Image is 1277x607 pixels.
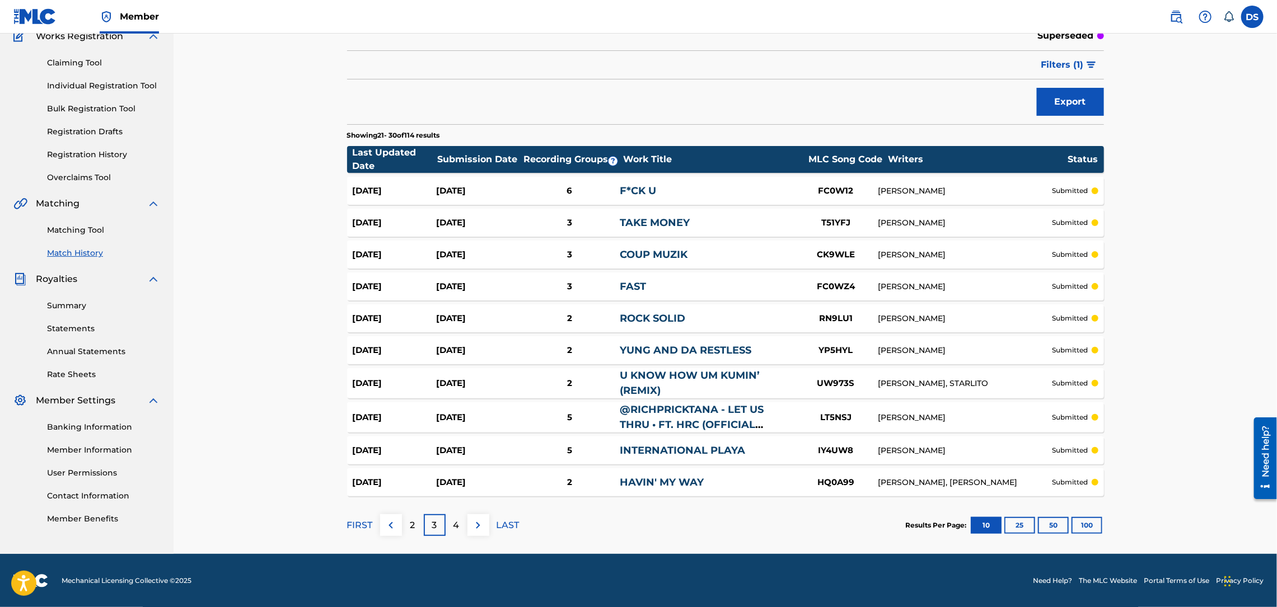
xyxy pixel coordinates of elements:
[609,157,618,166] span: ?
[47,103,160,115] a: Bulk Registration Tool
[453,519,460,532] p: 4
[36,272,77,286] span: Royalties
[1053,281,1088,291] p: submitted
[906,520,970,530] p: Results Per Page:
[347,130,440,140] p: Showing 21 - 30 of 114 results
[47,57,160,69] a: Claiming Tool
[353,280,436,293] div: [DATE]
[1165,6,1187,28] a: Public Search
[1221,553,1277,607] iframe: Chat Widget
[520,411,620,424] div: 5
[353,377,436,390] div: [DATE]
[878,217,1052,229] div: [PERSON_NAME]
[1241,6,1264,28] div: User Menu
[384,519,397,532] img: left
[1035,51,1104,79] button: Filters (1)
[878,345,1052,356] div: [PERSON_NAME]
[1053,186,1088,196] p: submitted
[437,153,521,166] div: Submission Date
[1053,313,1088,323] p: submitted
[47,224,160,236] a: Matching Tool
[13,30,28,43] img: Works Registration
[100,10,113,23] img: Top Rightsholder
[1223,11,1234,22] div: Notifications
[520,344,620,357] div: 2
[878,378,1052,389] div: [PERSON_NAME], STARLITO
[353,146,437,173] div: Last Updated Date
[520,476,620,489] div: 2
[497,519,520,532] p: LAST
[47,467,160,479] a: User Permissions
[47,172,160,183] a: Overclaims Tool
[794,444,878,457] div: IY4UW8
[520,217,620,229] div: 3
[1053,412,1088,422] p: submitted
[1053,345,1088,355] p: submitted
[794,344,878,357] div: YP5HYL
[620,476,704,488] a: HAVIN' MY WAY
[47,300,160,312] a: Summary
[36,197,79,210] span: Matching
[1053,445,1088,455] p: submitted
[13,8,57,25] img: MLC Logo
[620,185,656,197] a: F*CK U
[888,153,1067,166] div: Writers
[878,477,1052,488] div: [PERSON_NAME], [PERSON_NAME]
[520,280,620,293] div: 3
[1087,62,1096,68] img: filter
[13,197,27,210] img: Matching
[436,476,520,489] div: [DATE]
[47,369,160,380] a: Rate Sheets
[878,249,1052,261] div: [PERSON_NAME]
[436,217,520,229] div: [DATE]
[620,280,646,293] a: FAST
[47,513,160,525] a: Member Benefits
[147,197,160,210] img: expand
[620,248,687,261] a: COUP MUZIK
[1038,29,1094,43] p: superseded
[436,344,520,357] div: [DATE]
[620,344,751,356] a: YUNG AND DA RESTLESS
[520,377,620,390] div: 2
[47,421,160,433] a: Banking Information
[62,576,191,586] span: Mechanical Licensing Collective © 2025
[120,10,159,23] span: Member
[47,80,160,92] a: Individual Registration Tool
[520,248,620,261] div: 3
[1079,576,1137,586] a: The MLC Website
[522,153,623,166] div: Recording Groups
[520,185,620,197] div: 6
[1053,477,1088,487] p: submitted
[47,247,160,259] a: Match History
[794,476,878,489] div: HQ0A99
[1068,153,1098,166] div: Status
[436,185,520,197] div: [DATE]
[353,411,436,424] div: [DATE]
[878,313,1052,324] div: [PERSON_NAME]
[36,30,123,43] span: Works Registration
[620,217,690,229] a: TAKE MONEY
[1170,10,1183,23] img: search
[1199,10,1212,23] img: help
[147,30,160,43] img: expand
[147,394,160,407] img: expand
[1053,378,1088,388] p: submitted
[1037,88,1104,116] button: Export
[794,217,878,229] div: T51YFJ
[623,153,802,166] div: Work Title
[1038,517,1069,534] button: 50
[1041,58,1084,72] span: Filters ( 1 )
[353,312,436,325] div: [DATE]
[971,517,1002,534] button: 10
[1144,576,1209,586] a: Portal Terms of Use
[47,490,160,502] a: Contact Information
[794,377,878,390] div: UW973S
[347,519,373,532] p: FIRST
[471,519,485,532] img: right
[794,280,878,293] div: FC0WZ4
[13,394,27,407] img: Member Settings
[520,312,620,325] div: 2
